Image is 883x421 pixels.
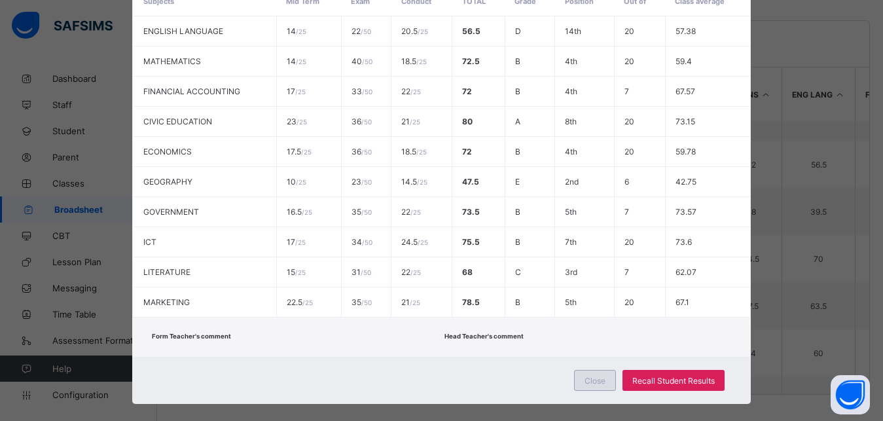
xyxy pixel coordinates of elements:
[351,117,372,126] span: 36
[301,148,312,156] span: / 25
[296,58,306,65] span: / 25
[515,177,520,187] span: E
[287,177,306,187] span: 10
[351,267,371,277] span: 31
[416,148,427,156] span: / 25
[143,267,190,277] span: LITERATURE
[401,26,428,36] span: 20.5
[361,268,371,276] span: / 50
[624,56,634,66] span: 20
[295,238,306,246] span: / 25
[632,376,715,386] span: Recall Student Results
[401,147,427,156] span: 18.5
[287,297,313,307] span: 22.5
[351,237,372,247] span: 34
[462,86,472,96] span: 72
[351,147,372,156] span: 36
[143,237,156,247] span: ICT
[416,58,427,65] span: / 25
[152,333,231,340] span: Form Teacher's comment
[401,237,428,247] span: 24.5
[831,375,870,414] button: Open asap
[515,147,520,156] span: B
[361,208,372,216] span: / 50
[462,267,473,277] span: 68
[351,86,372,96] span: 33
[287,207,312,217] span: 16.5
[418,27,428,35] span: / 25
[565,117,577,126] span: 8th
[295,268,306,276] span: / 25
[287,267,306,277] span: 15
[401,86,421,96] span: 22
[361,118,372,126] span: / 50
[676,147,696,156] span: 59.78
[515,237,520,247] span: B
[676,86,695,96] span: 67.57
[624,26,634,36] span: 20
[287,237,306,247] span: 17
[362,88,372,96] span: / 50
[515,117,520,126] span: A
[401,267,421,277] span: 22
[676,207,696,217] span: 73.57
[302,299,313,306] span: / 25
[417,178,427,186] span: / 25
[624,177,629,187] span: 6
[143,86,240,96] span: FINANCIAL ACCOUNTING
[462,147,472,156] span: 72
[676,297,689,307] span: 67.1
[401,297,420,307] span: 21
[410,299,420,306] span: / 25
[418,238,428,246] span: / 25
[515,297,520,307] span: B
[351,56,372,66] span: 40
[143,56,201,66] span: MATHEMATICS
[565,237,577,247] span: 7th
[401,56,427,66] span: 18.5
[565,86,577,96] span: 4th
[287,56,306,66] span: 14
[462,177,479,187] span: 47.5
[295,88,306,96] span: / 25
[362,58,372,65] span: / 50
[515,26,521,36] span: D
[624,237,634,247] span: 20
[287,26,306,36] span: 14
[462,297,480,307] span: 78.5
[143,177,192,187] span: GEOGRAPHY
[565,177,579,187] span: 2nd
[351,207,372,217] span: 35
[565,267,577,277] span: 3rd
[401,117,420,126] span: 21
[515,207,520,217] span: B
[565,297,577,307] span: 5th
[565,147,577,156] span: 4th
[676,56,692,66] span: 59.4
[361,148,372,156] span: / 50
[462,26,480,36] span: 56.5
[585,376,605,386] span: Close
[287,117,307,126] span: 23
[296,27,306,35] span: / 25
[143,297,190,307] span: MARKETING
[565,26,581,36] span: 14th
[143,26,223,36] span: ENGLISH LANGUAGE
[624,147,634,156] span: 20
[624,207,629,217] span: 7
[410,268,421,276] span: / 25
[565,207,577,217] span: 5th
[401,207,421,217] span: 22
[143,207,199,217] span: GOVERNMENT
[361,299,372,306] span: / 50
[515,56,520,66] span: B
[515,86,520,96] span: B
[624,117,634,126] span: 20
[462,117,473,126] span: 80
[462,237,480,247] span: 75.5
[351,26,371,36] span: 22
[410,118,420,126] span: / 25
[410,88,421,96] span: / 25
[624,267,629,277] span: 7
[296,178,306,186] span: / 25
